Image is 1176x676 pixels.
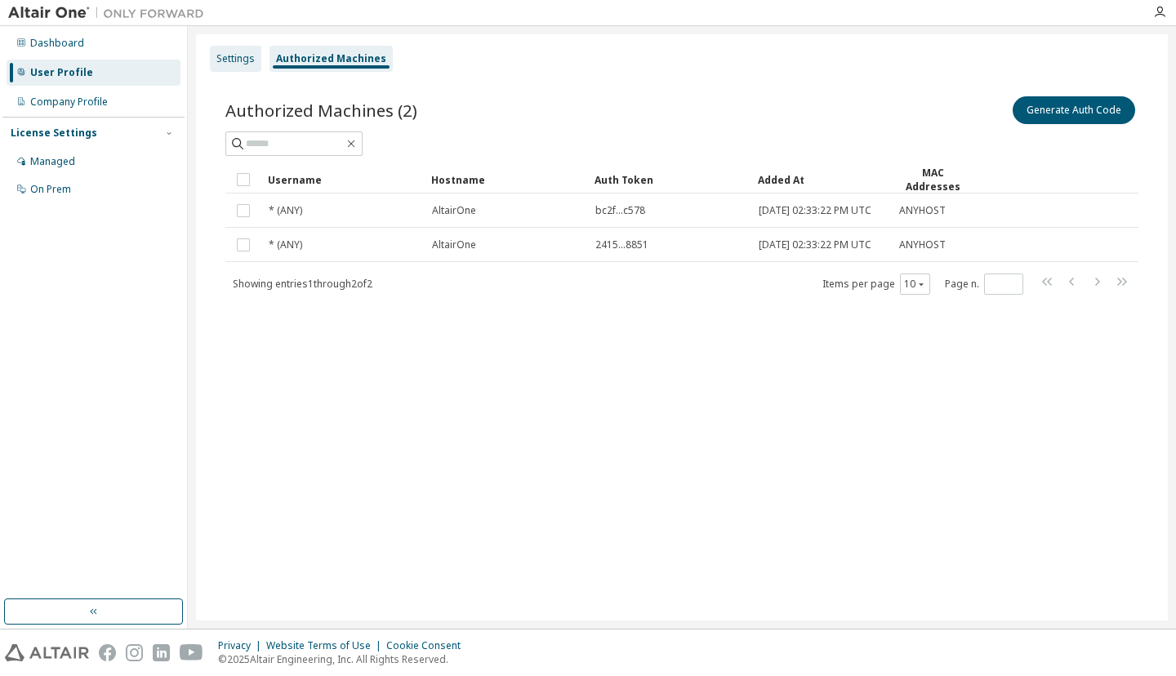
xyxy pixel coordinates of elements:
div: User Profile [30,66,93,79]
span: Items per page [822,274,930,295]
div: Authorized Machines [276,52,386,65]
span: ANYHOST [899,238,946,251]
div: Added At [758,167,885,193]
img: facebook.svg [99,644,116,661]
img: youtube.svg [180,644,203,661]
div: MAC Addresses [898,166,967,193]
div: Dashboard [30,37,84,50]
div: Company Profile [30,96,108,109]
span: AltairOne [432,204,476,217]
div: On Prem [30,183,71,196]
button: Generate Auth Code [1013,96,1135,124]
img: instagram.svg [126,644,143,661]
span: [DATE] 02:33:22 PM UTC [759,204,871,217]
span: ANYHOST [899,204,946,217]
div: Username [268,167,418,193]
div: Website Terms of Use [266,639,386,652]
img: linkedin.svg [153,644,170,661]
div: Settings [216,52,255,65]
img: altair_logo.svg [5,644,89,661]
span: bc2f...c578 [595,204,645,217]
button: 10 [904,278,926,291]
div: Hostname [431,167,581,193]
span: 2415...8851 [595,238,648,251]
span: Showing entries 1 through 2 of 2 [233,277,372,291]
span: AltairOne [432,238,476,251]
span: Authorized Machines (2) [225,99,417,122]
div: Privacy [218,639,266,652]
span: * (ANY) [269,204,302,217]
div: Cookie Consent [386,639,470,652]
span: Page n. [945,274,1023,295]
div: License Settings [11,127,97,140]
div: Auth Token [595,167,745,193]
div: Managed [30,155,75,168]
p: © 2025 Altair Engineering, Inc. All Rights Reserved. [218,652,470,666]
span: [DATE] 02:33:22 PM UTC [759,238,871,251]
span: * (ANY) [269,238,302,251]
img: Altair One [8,5,212,21]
